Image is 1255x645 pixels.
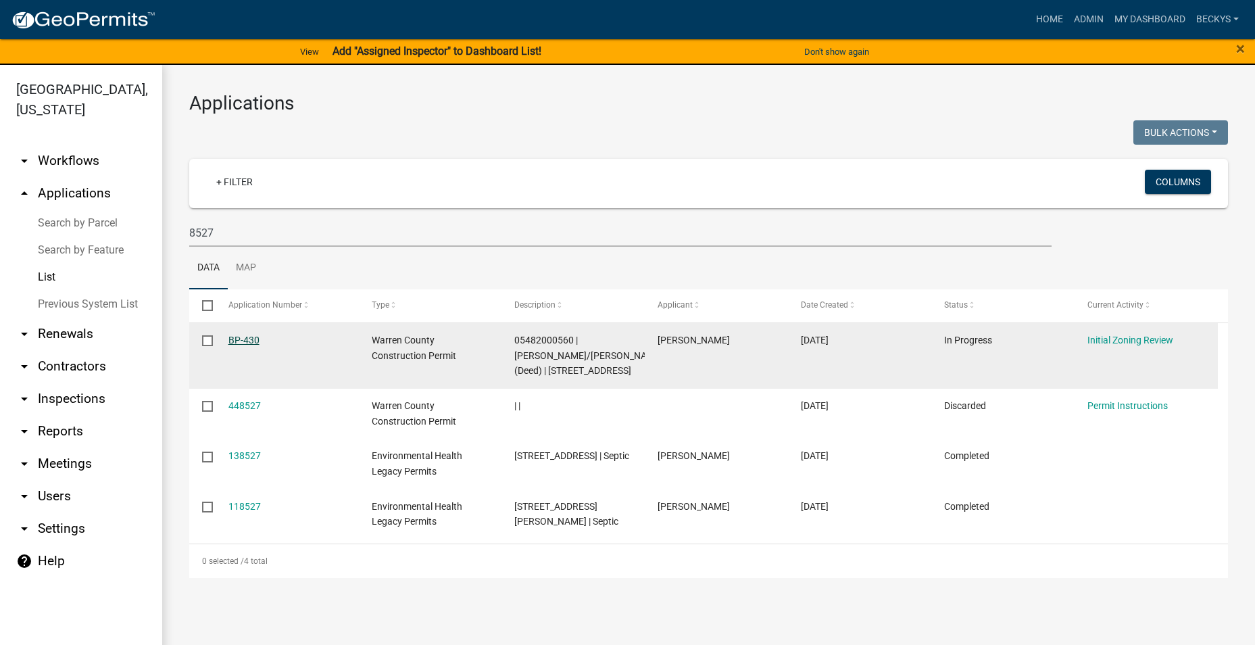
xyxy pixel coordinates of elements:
[1236,39,1245,58] span: ×
[189,219,1052,247] input: Search for applications
[16,326,32,342] i: arrow_drop_down
[16,153,32,169] i: arrow_drop_down
[1075,289,1218,322] datatable-header-cell: Current Activity
[799,41,875,63] button: Don't show again
[944,400,986,411] span: Discarded
[1191,7,1244,32] a: beckys
[501,289,645,322] datatable-header-cell: Description
[16,521,32,537] i: arrow_drop_down
[645,289,788,322] datatable-header-cell: Applicant
[16,456,32,472] i: arrow_drop_down
[1087,335,1173,345] a: Initial Zoning Review
[514,335,663,377] span: 05482000560 | WEBER, STEVEN L/PATRICIA D (Deed) | 8527 RIDGEVIEW DR
[801,450,829,461] span: 06/12/2023
[1087,400,1168,411] a: Permit Instructions
[205,170,264,194] a: + Filter
[372,501,462,527] span: Environmental Health Legacy Permits
[215,289,358,322] datatable-header-cell: Application Number
[514,300,556,310] span: Description
[189,544,1228,578] div: 4 total
[16,358,32,375] i: arrow_drop_down
[801,400,829,411] span: 07/11/2025
[788,289,931,322] datatable-header-cell: Date Created
[228,335,260,345] a: BP-430
[358,289,501,322] datatable-header-cell: Type
[1145,170,1211,194] button: Columns
[372,450,462,477] span: Environmental Health Legacy Permits
[658,335,730,345] span: Steven Weber
[1031,7,1068,32] a: Home
[295,41,324,63] a: View
[658,450,730,461] span: Kate Honer
[333,45,541,57] strong: Add "Assigned Inspector" to Dashboard List!
[16,391,32,407] i: arrow_drop_down
[228,450,261,461] a: 138527
[228,501,261,512] a: 118527
[16,553,32,569] i: help
[1087,300,1143,310] span: Current Activity
[801,335,829,345] span: 08/14/2025
[16,423,32,439] i: arrow_drop_down
[189,247,228,290] a: Data
[228,400,261,411] a: 448527
[372,335,456,361] span: Warren County Construction Permit
[944,501,989,512] span: Completed
[228,300,302,310] span: Application Number
[16,185,32,201] i: arrow_drop_up
[189,92,1228,115] h3: Applications
[801,300,848,310] span: Date Created
[372,400,456,427] span: Warren County Construction Permit
[514,450,629,461] span: 14703 JERSEY ST | Septic
[944,335,992,345] span: In Progress
[931,289,1075,322] datatable-header-cell: Status
[658,501,730,512] span: Kate Honer
[801,501,829,512] span: 04/26/2023
[1068,7,1109,32] a: Admin
[16,488,32,504] i: arrow_drop_down
[944,300,968,310] span: Status
[202,556,244,566] span: 0 selected /
[1133,120,1228,145] button: Bulk Actions
[514,400,520,411] span: | |
[1236,41,1245,57] button: Close
[189,289,215,322] datatable-header-cell: Select
[1109,7,1191,32] a: My Dashboard
[228,247,264,290] a: Map
[658,300,693,310] span: Applicant
[372,300,389,310] span: Type
[514,501,618,527] span: 3208 CLARKE ST | Septic
[944,450,989,461] span: Completed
